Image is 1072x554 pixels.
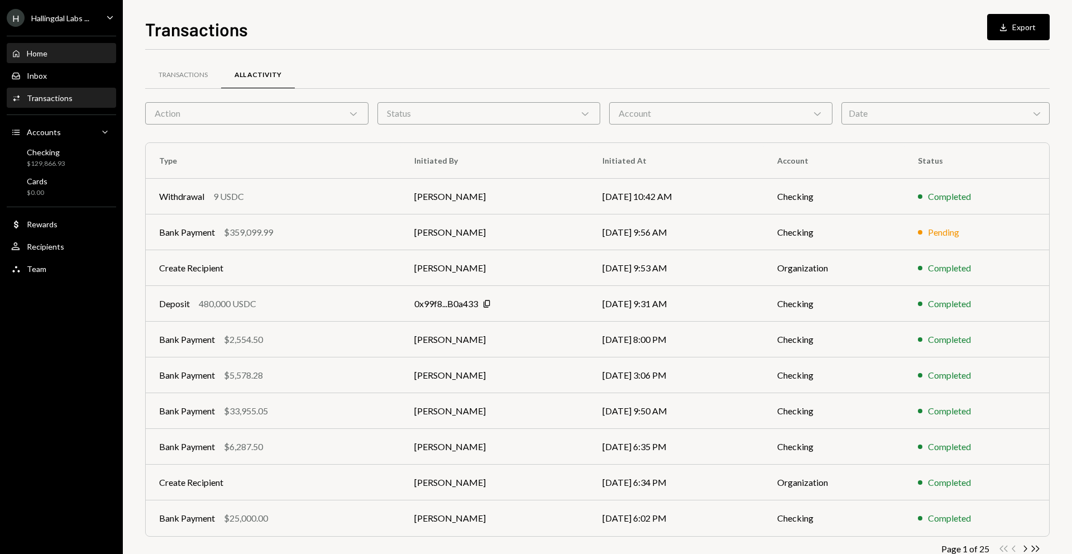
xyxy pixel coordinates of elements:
td: [PERSON_NAME] [401,465,589,500]
div: Home [27,49,47,58]
div: 0x99f8...B0a433 [414,297,478,311]
td: Checking [764,214,904,250]
div: Pending [928,226,959,239]
td: [DATE] 9:50 AM [589,393,764,429]
td: [PERSON_NAME] [401,357,589,393]
div: Bank Payment [159,440,215,453]
div: Bank Payment [159,404,215,418]
td: Organization [764,250,904,286]
td: [DATE] 9:31 AM [589,286,764,322]
td: Checking [764,393,904,429]
a: Checking$129,866.93 [7,144,116,171]
div: Date [841,102,1050,125]
td: Checking [764,429,904,465]
div: Withdrawal [159,190,204,203]
td: Checking [764,500,904,536]
td: [PERSON_NAME] [401,179,589,214]
div: Team [27,264,46,274]
div: Cards [27,176,47,186]
div: $25,000.00 [224,512,268,525]
div: Completed [928,333,971,346]
th: Initiated By [401,143,589,179]
a: Recipients [7,236,116,256]
td: Checking [764,179,904,214]
th: Type [146,143,401,179]
div: Bank Payment [159,369,215,382]
div: Rewards [27,219,58,229]
div: $129,866.93 [27,159,65,169]
div: Status [377,102,601,125]
button: Export [987,14,1050,40]
td: [DATE] 6:35 PM [589,429,764,465]
td: [DATE] 9:56 AM [589,214,764,250]
div: Completed [928,404,971,418]
div: Completed [928,261,971,275]
td: Create Recipient [146,250,401,286]
div: Bank Payment [159,226,215,239]
div: H [7,9,25,27]
th: Status [904,143,1049,179]
div: Inbox [27,71,47,80]
td: [DATE] 3:06 PM [589,357,764,393]
a: Transactions [145,61,221,89]
td: Checking [764,286,904,322]
td: Organization [764,465,904,500]
div: Completed [928,440,971,453]
div: Action [145,102,368,125]
div: Completed [928,512,971,525]
div: $33,955.05 [224,404,268,418]
td: [PERSON_NAME] [401,429,589,465]
div: $0.00 [27,188,47,198]
div: Page 1 of 25 [941,543,989,554]
div: Completed [928,369,971,382]
div: Bank Payment [159,333,215,346]
div: $2,554.50 [224,333,263,346]
td: [PERSON_NAME] [401,250,589,286]
div: $6,287.50 [224,440,263,453]
div: 480,000 USDC [199,297,256,311]
a: Cards$0.00 [7,173,116,200]
div: Completed [928,297,971,311]
a: Home [7,43,116,63]
a: Transactions [7,88,116,108]
a: Team [7,259,116,279]
td: [PERSON_NAME] [401,393,589,429]
a: Inbox [7,65,116,85]
td: Create Recipient [146,465,401,500]
td: [DATE] 6:02 PM [589,500,764,536]
div: Hallingdal Labs ... [31,13,89,23]
div: 9 USDC [213,190,244,203]
div: $5,578.28 [224,369,263,382]
th: Account [764,143,904,179]
div: Checking [27,147,65,157]
div: $359,099.99 [224,226,273,239]
div: Recipients [27,242,64,251]
td: [DATE] 9:53 AM [589,250,764,286]
div: Account [609,102,832,125]
td: [PERSON_NAME] [401,322,589,357]
div: Transactions [159,70,208,80]
td: Checking [764,322,904,357]
th: Initiated At [589,143,764,179]
td: [PERSON_NAME] [401,500,589,536]
a: Accounts [7,122,116,142]
td: [PERSON_NAME] [401,214,589,250]
div: Bank Payment [159,512,215,525]
td: Checking [764,357,904,393]
div: Completed [928,476,971,489]
a: Rewards [7,214,116,234]
div: Deposit [159,297,190,311]
div: Accounts [27,127,61,137]
div: All Activity [234,70,281,80]
td: [DATE] 8:00 PM [589,322,764,357]
h1: Transactions [145,18,248,40]
td: [DATE] 6:34 PM [589,465,764,500]
div: Completed [928,190,971,203]
div: Transactions [27,93,73,103]
a: All Activity [221,61,295,89]
td: [DATE] 10:42 AM [589,179,764,214]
